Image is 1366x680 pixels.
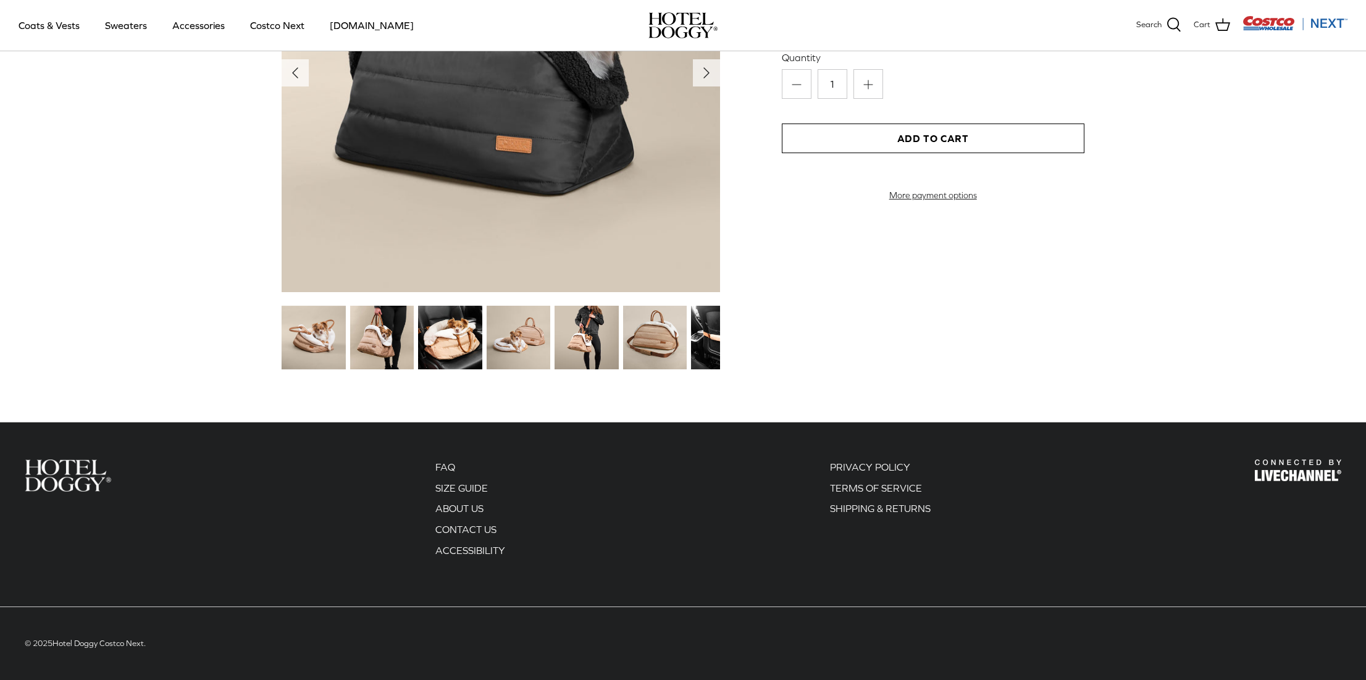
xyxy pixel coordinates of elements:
a: Accessories [161,4,236,46]
img: small dog in a tan dog carrier on a black seat in the car [418,306,482,369]
input: Quantity [818,69,847,99]
span: Search [1136,19,1162,31]
a: Hotel Doggy Costco Next [52,639,144,648]
button: Previous [282,59,309,86]
span: © 2025 . [25,639,146,648]
a: hoteldoggy.com hoteldoggycom [648,12,718,38]
div: Secondary navigation [818,460,943,563]
a: More payment options [782,190,1084,201]
img: Costco Next [1242,15,1347,31]
img: Hotel Doggy Costco Next [25,460,111,491]
button: Add to Cart [782,124,1084,153]
span: Cart [1194,19,1210,31]
a: ACCESSIBILITY [435,545,505,556]
a: Coats & Vests [7,4,91,46]
a: Cart [1194,17,1230,33]
a: Sweaters [94,4,158,46]
a: TERMS OF SERVICE [830,482,922,493]
a: ABOUT US [435,503,484,514]
a: SHIPPING & RETURNS [830,503,931,514]
img: hoteldoggycom [648,12,718,38]
a: Search [1136,17,1181,33]
img: Hotel Doggy Costco Next [1255,460,1341,481]
a: Costco Next [239,4,316,46]
button: Next [693,59,720,86]
a: FAQ [435,461,455,472]
a: [DOMAIN_NAME] [319,4,425,46]
a: CONTACT US [435,524,497,535]
label: Quantity [782,51,1084,64]
a: PRIVACY POLICY [830,461,910,472]
div: Secondary navigation [423,460,517,563]
a: SIZE GUIDE [435,482,488,493]
a: Visit Costco Next [1242,23,1347,33]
